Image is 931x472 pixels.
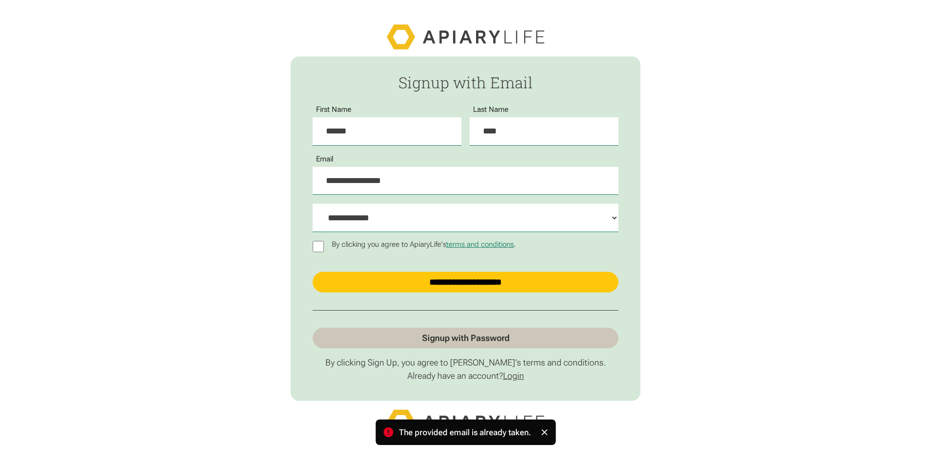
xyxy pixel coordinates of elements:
[328,240,519,249] p: By clicking you agree to ApiaryLife's .
[313,328,618,348] a: Signup with Password
[313,105,355,114] label: First Name
[399,425,531,439] div: The provided email is already taken.
[313,155,337,163] label: Email
[313,74,618,91] h2: Signup with Email
[503,370,524,381] a: Login
[446,240,514,249] a: terms and conditions
[313,370,618,381] p: Already have an account?
[470,105,512,114] label: Last Name
[313,357,618,368] p: By clicking Sign Up, you agree to [PERSON_NAME]’s terms and conditions.
[291,56,640,401] form: Passwordless Signup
